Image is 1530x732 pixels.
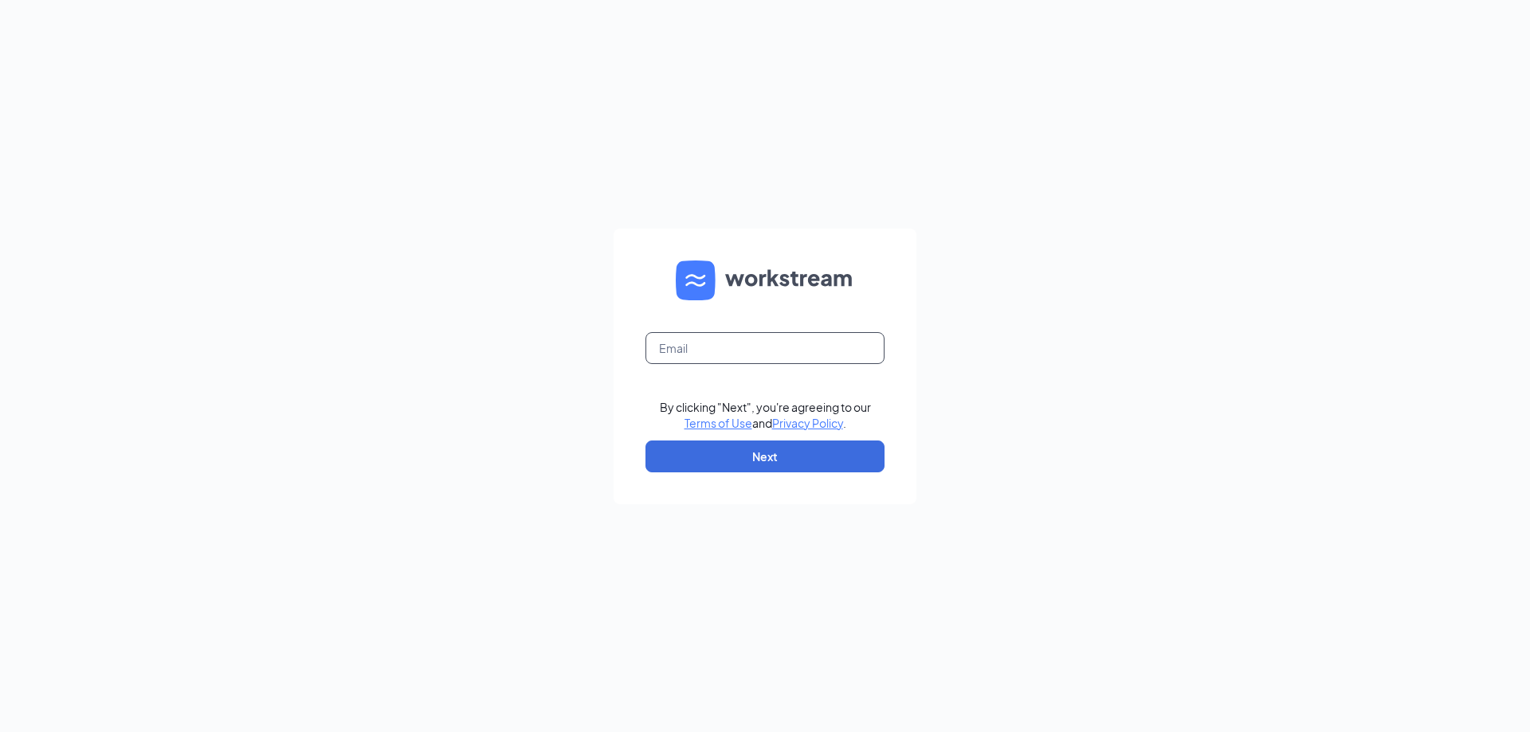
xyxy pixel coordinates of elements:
div: By clicking "Next", you're agreeing to our and . [660,399,871,431]
a: Terms of Use [685,416,752,430]
button: Next [645,440,885,472]
input: Email [645,332,885,364]
a: Privacy Policy [772,416,843,430]
img: WS logo and Workstream text [676,260,854,300]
